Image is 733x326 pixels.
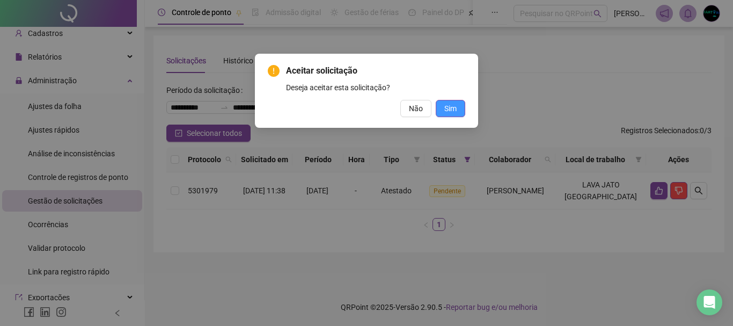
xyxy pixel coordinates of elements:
button: Não [400,100,431,117]
span: Aceitar solicitação [286,64,465,77]
span: Sim [444,103,457,114]
div: Open Intercom Messenger [697,289,722,315]
span: Não [409,103,423,114]
button: Sim [436,100,465,117]
div: Deseja aceitar esta solicitação? [286,82,465,93]
span: exclamation-circle [268,65,280,77]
